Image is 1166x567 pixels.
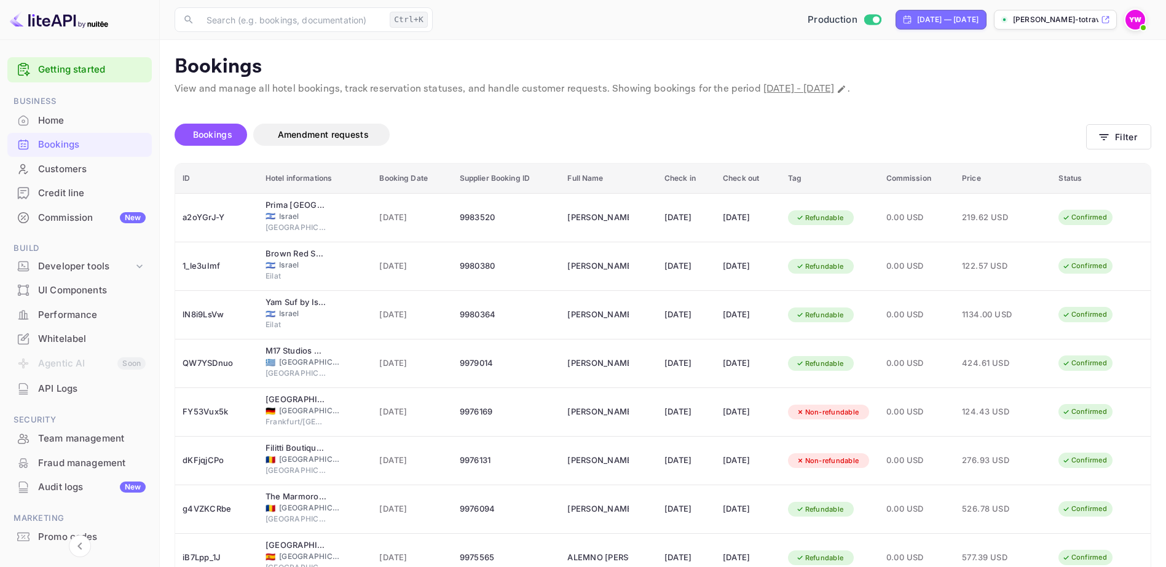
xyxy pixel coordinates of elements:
span: Eilat [266,271,327,282]
span: 526.78 USD [962,502,1023,516]
div: [DATE] [664,402,708,422]
a: Getting started [38,63,146,77]
div: [DATE] [664,499,708,519]
div: 1_le3uImf [183,256,251,276]
div: API Logs [38,382,146,396]
div: Non-refundable [788,453,867,469]
div: [DATE] [664,256,708,276]
div: [DATE] [723,499,773,519]
span: [GEOGRAPHIC_DATA] [266,465,327,476]
span: Israel [266,261,275,269]
div: [DATE] [723,402,773,422]
div: Promo codes [38,530,146,544]
span: [GEOGRAPHIC_DATA] [279,405,341,416]
div: API Logs [7,377,152,401]
span: [GEOGRAPHIC_DATA] [279,357,341,368]
span: 0.00 USD [886,211,948,224]
span: 577.39 USD [962,551,1023,565]
div: Confirmed [1054,453,1115,468]
span: 0.00 USD [886,502,948,516]
span: Greece [266,359,275,367]
span: Security [7,413,152,427]
div: KARIN BEN SIMON [567,208,629,228]
a: Promo codes [7,525,152,548]
div: [DATE] [723,354,773,373]
img: LiteAPI logo [10,10,108,30]
span: Marketing [7,512,152,525]
th: Booking Date [372,164,452,194]
img: Yahav Winkler [1125,10,1145,30]
div: Refundable [788,259,852,274]
div: Team management [7,427,152,451]
div: H10 Universitat Hotel [266,539,327,552]
a: Credit line [7,181,152,204]
button: Filter [1086,124,1151,149]
span: [GEOGRAPHIC_DATA] [279,454,341,465]
div: Home [38,114,146,128]
div: M17 Studios & Suites [266,345,327,357]
div: Bookings [7,133,152,157]
div: Home [7,109,152,133]
span: [DATE] [379,405,444,419]
span: Germany [266,407,275,415]
div: Credit line [38,186,146,200]
div: lN8i9LsVw [183,305,251,325]
th: Status [1051,164,1151,194]
div: a2oYGrJ-Y [183,208,251,228]
span: 0.00 USD [886,260,948,273]
div: Whitelabel [38,332,146,346]
div: [DATE] [723,256,773,276]
div: Promo codes [7,525,152,549]
div: Confirmed [1054,355,1115,371]
div: UI Components [38,283,146,298]
div: 9980364 [460,305,553,325]
th: Full Name [560,164,656,194]
div: Brown Red Sea (Central Park) [266,248,327,260]
div: [DATE] — [DATE] [917,14,979,25]
div: Customers [7,157,152,181]
div: Confirmed [1054,550,1115,565]
span: 424.61 USD [962,357,1023,370]
span: [DATE] [379,551,444,565]
span: [DATE] [379,502,444,516]
div: Sheraton Frankfurt Airport Hotel & Conference Center [266,394,327,406]
div: Yam Suf by Isrotel Collection [266,296,327,309]
div: Fraud management [38,456,146,470]
span: [GEOGRAPHIC_DATA] [266,513,327,525]
th: Check out [715,164,781,194]
span: Business [7,95,152,108]
div: Refundable [788,356,852,371]
span: Israel [279,260,341,271]
span: Amendment requests [278,129,369,140]
span: Frankfurt/[GEOGRAPHIC_DATA] [266,416,327,427]
div: Fraud management [7,451,152,475]
div: Audit logs [38,480,146,494]
span: Israel [279,211,341,222]
input: Search (e.g. bookings, documentation) [199,7,385,32]
button: Change date range [835,83,848,95]
div: Refundable [788,502,852,517]
a: Performance [7,303,152,326]
div: account-settings tabs [175,124,1086,146]
div: Non-refundable [788,405,867,420]
div: [DATE] [664,208,708,228]
div: Ctrl+K [390,12,428,28]
p: Bookings [175,55,1151,79]
span: 0.00 USD [886,405,948,419]
div: ALON ESHED [567,402,629,422]
a: Whitelabel [7,327,152,350]
div: Getting started [7,57,152,82]
div: New [120,212,146,223]
div: Commission [38,211,146,225]
span: 0.00 USD [886,308,948,322]
div: 9983520 [460,208,553,228]
div: ELINOR SABAG [567,451,629,470]
div: Performance [38,308,146,322]
a: Customers [7,157,152,180]
a: UI Components [7,279,152,301]
div: Bookings [38,138,146,152]
th: Hotel informations [258,164,372,194]
span: Israel [279,308,341,319]
span: 1134.00 USD [962,308,1023,322]
div: Customers [38,162,146,176]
